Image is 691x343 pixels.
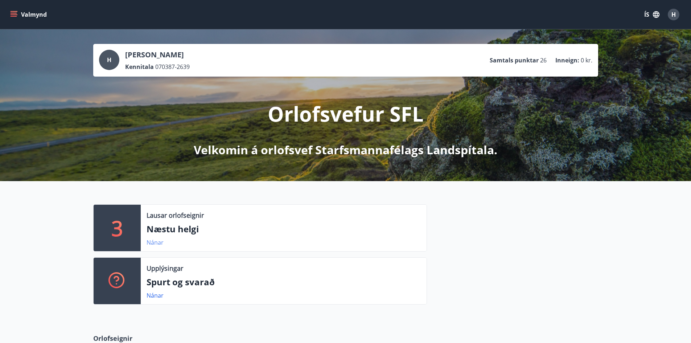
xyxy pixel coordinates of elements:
[147,291,164,299] a: Nánar
[9,8,50,21] button: menu
[555,56,579,64] p: Inneign :
[540,56,547,64] span: 26
[147,276,421,288] p: Spurt og svarað
[125,63,154,71] p: Kennitala
[147,264,183,273] p: Upplýsingar
[490,56,539,64] p: Samtals punktar
[665,6,682,23] button: H
[147,238,164,246] a: Nánar
[93,334,132,343] span: Orlofseignir
[268,100,424,127] p: Orlofsvefur SFL
[671,11,676,19] span: H
[147,211,204,220] p: Lausar orlofseignir
[147,223,421,235] p: Næstu helgi
[107,56,111,64] span: H
[581,56,592,64] span: 0 kr.
[111,214,123,242] p: 3
[194,142,497,158] p: Velkomin á orlofsvef Starfsmannafélags Landspítala.
[155,63,190,71] span: 070387-2639
[640,8,663,21] button: ÍS
[125,50,190,60] p: [PERSON_NAME]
